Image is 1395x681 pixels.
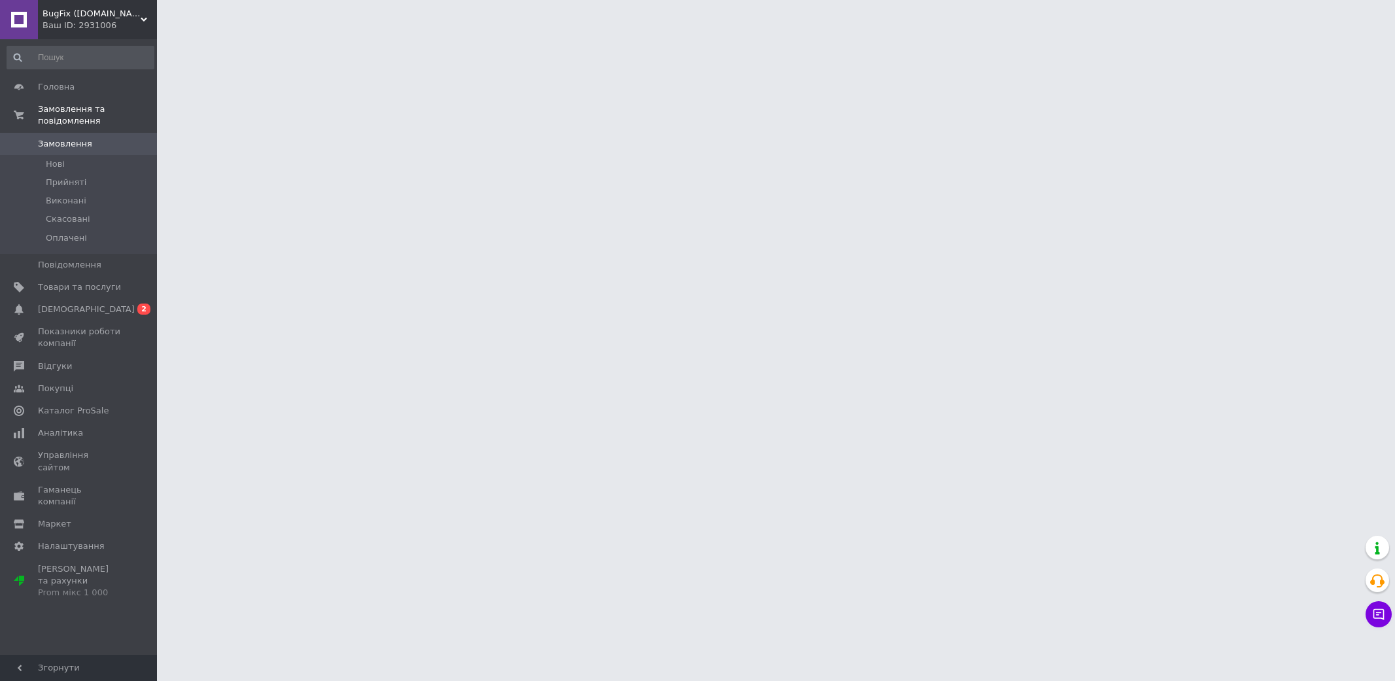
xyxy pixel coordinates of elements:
[1366,601,1392,627] button: Чат з покупцем
[46,213,90,225] span: Скасовані
[43,20,157,31] div: Ваш ID: 2931006
[38,281,121,293] span: Товари та послуги
[46,177,86,188] span: Прийняті
[7,46,154,69] input: Пошук
[38,360,72,372] span: Відгуки
[38,405,109,417] span: Каталог ProSale
[38,540,105,552] span: Налаштування
[38,449,121,473] span: Управління сайтом
[38,518,71,530] span: Маркет
[46,195,86,207] span: Виконані
[46,232,87,244] span: Оплачені
[38,103,157,127] span: Замовлення та повідомлення
[38,138,92,150] span: Замовлення
[137,304,150,315] span: 2
[38,563,121,599] span: [PERSON_NAME] та рахунки
[38,484,121,508] span: Гаманець компанії
[38,81,75,93] span: Головна
[38,587,121,599] div: Prom мікс 1 000
[38,304,135,315] span: [DEMOGRAPHIC_DATA]
[38,427,83,439] span: Аналітика
[38,326,121,349] span: Показники роботи компанії
[38,383,73,394] span: Покупці
[38,259,101,271] span: Повідомлення
[46,158,65,170] span: Нові
[43,8,141,20] span: BugFix (bugfix.com.ua)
